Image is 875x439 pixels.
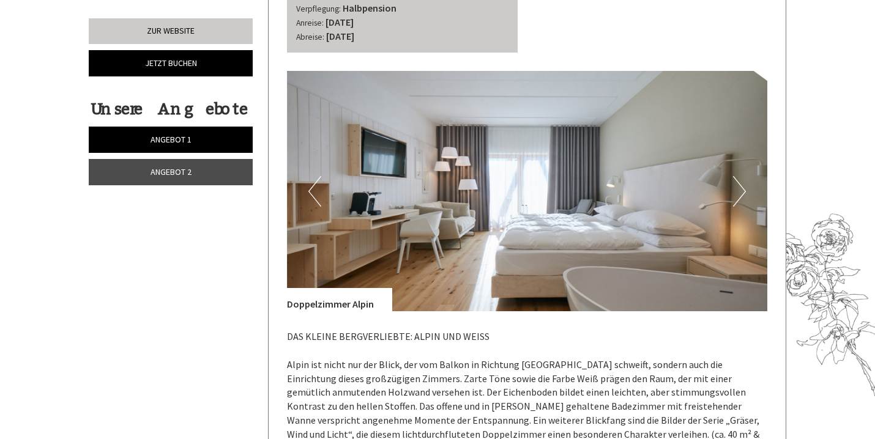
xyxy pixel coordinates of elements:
[296,32,324,42] small: Abreise:
[151,166,192,177] span: Angebot 2
[326,16,354,28] b: [DATE]
[326,30,354,42] b: [DATE]
[733,176,746,207] button: Next
[89,18,253,44] a: Zur Website
[89,50,253,76] a: Jetzt buchen
[343,2,397,14] b: Halbpension
[89,98,249,120] div: Unsere Angebote
[287,71,768,311] img: image
[287,288,392,311] div: Doppelzimmer Alpin
[296,4,341,14] small: Verpflegung:
[308,176,321,207] button: Previous
[296,18,324,28] small: Anreise:
[151,134,192,145] span: Angebot 1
